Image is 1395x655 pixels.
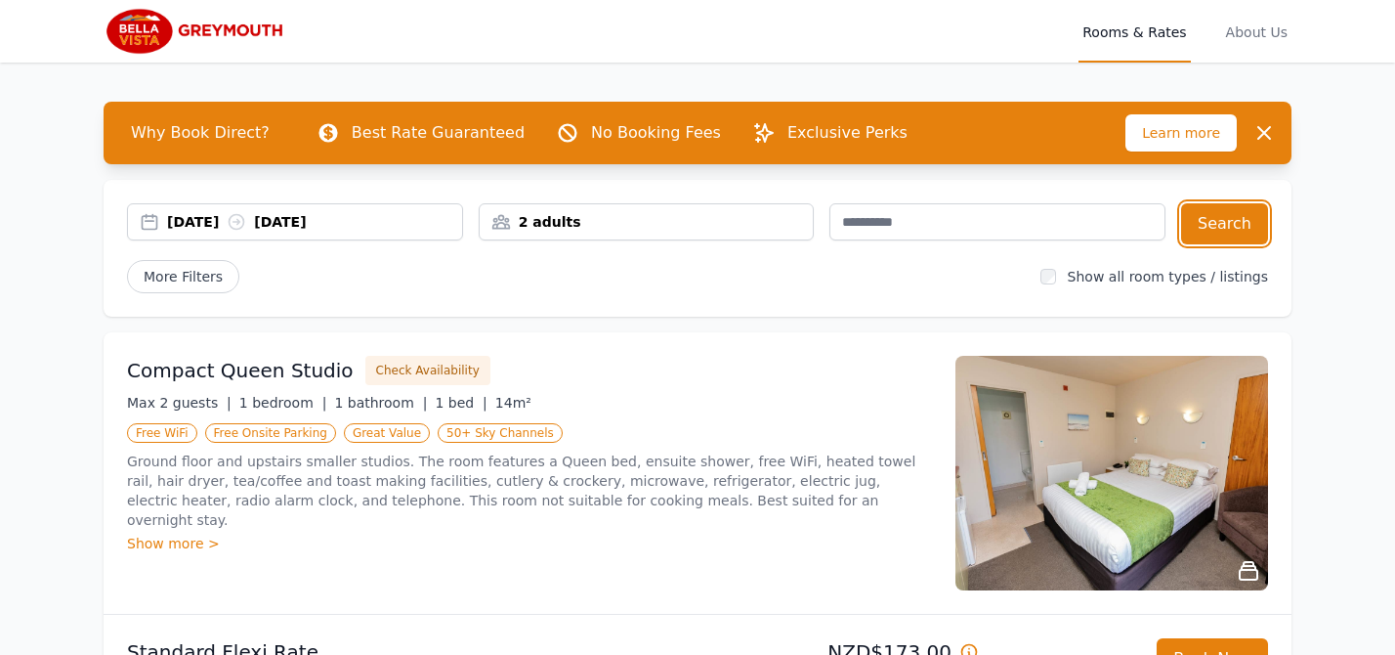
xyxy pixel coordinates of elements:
[438,423,563,443] span: 50+ Sky Channels
[127,395,232,411] span: Max 2 guests |
[344,423,430,443] span: Great Value
[495,395,531,411] span: 14m²
[480,212,814,232] div: 2 adults
[127,357,354,384] h3: Compact Queen Studio
[1068,269,1268,284] label: Show all room types / listings
[104,8,291,55] img: Bella Vista Greymouth
[352,121,525,145] p: Best Rate Guaranteed
[787,121,908,145] p: Exclusive Perks
[127,452,932,530] p: Ground floor and upstairs smaller studios. The room features a Queen bed, ensuite shower, free Wi...
[435,395,486,411] span: 1 bed |
[365,356,490,385] button: Check Availability
[591,121,721,145] p: No Booking Fees
[1181,203,1268,244] button: Search
[167,212,462,232] div: [DATE] [DATE]
[205,423,336,443] span: Free Onsite Parking
[334,395,427,411] span: 1 bathroom |
[127,423,197,443] span: Free WiFi
[127,260,239,293] span: More Filters
[1125,114,1237,152] span: Learn more
[127,534,932,553] div: Show more >
[239,395,327,411] span: 1 bedroom |
[115,113,285,153] span: Why Book Direct?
